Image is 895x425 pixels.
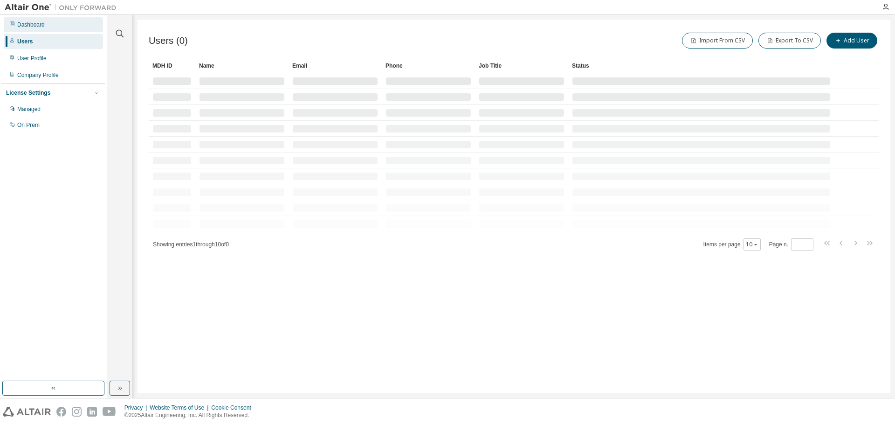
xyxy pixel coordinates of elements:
[17,71,59,79] div: Company Profile
[479,58,565,73] div: Job Title
[72,407,82,417] img: instagram.svg
[3,407,51,417] img: altair_logo.svg
[386,58,471,73] div: Phone
[56,407,66,417] img: facebook.svg
[5,3,121,12] img: Altair One
[17,38,33,45] div: Users
[150,404,211,411] div: Website Terms of Use
[292,58,378,73] div: Email
[153,241,229,248] span: Showing entries 1 through 10 of 0
[17,121,40,129] div: On Prem
[17,21,45,28] div: Dashboard
[17,55,47,62] div: User Profile
[826,33,877,49] button: Add User
[6,89,50,97] div: License Settings
[17,105,41,113] div: Managed
[199,58,285,73] div: Name
[103,407,116,417] img: youtube.svg
[572,58,831,73] div: Status
[758,33,821,49] button: Export To CSV
[87,407,97,417] img: linkedin.svg
[211,404,256,411] div: Cookie Consent
[124,411,257,419] p: © 2025 Altair Engineering, Inc. All Rights Reserved.
[682,33,753,49] button: Import From CSV
[703,238,761,251] span: Items per page
[152,58,192,73] div: MDH ID
[149,35,188,46] span: Users (0)
[769,238,813,251] span: Page n.
[124,404,150,411] div: Privacy
[746,241,758,248] button: 10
